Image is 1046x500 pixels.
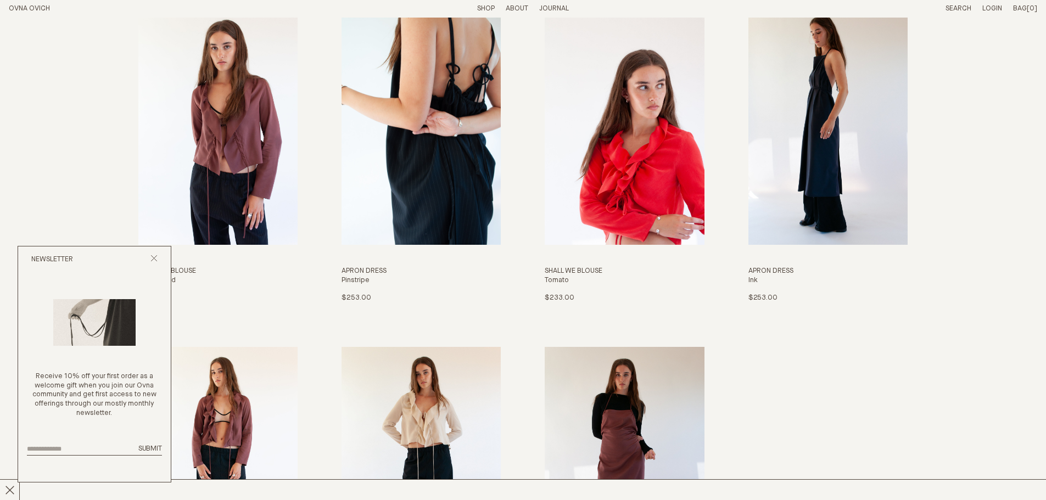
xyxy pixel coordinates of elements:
a: Shall We Blouse [545,5,704,303]
img: Apron Dress [342,5,501,244]
h3: Shall We Blouse [545,267,704,276]
h3: Apron Dress [748,267,908,276]
span: [0] [1027,5,1037,12]
h4: Tomato [545,276,704,285]
summary: About [506,4,528,14]
img: Shall We Blouse [138,5,298,244]
img: Shall We Blouse [545,5,704,244]
a: Home [9,5,50,12]
p: $253.00 [748,294,777,303]
h3: Apron Dress [342,267,501,276]
a: Apron Dress [748,5,908,303]
h4: Pinstripe [342,276,501,285]
a: Shop [477,5,495,12]
a: Apron Dress [342,5,501,303]
h4: Ink [748,276,908,285]
span: Submit [138,445,162,452]
h4: Tuscan Red [138,276,298,285]
button: Submit [138,445,162,454]
p: Receive 10% off your first order as a welcome gift when you join our Ovna community and get first... [27,372,162,418]
a: Journal [539,5,569,12]
p: $233.00 [545,294,574,303]
span: Bag [1013,5,1027,12]
h2: Newsletter [31,255,73,265]
button: Close popup [150,255,158,265]
a: Login [982,5,1002,12]
h3: Shall We Blouse [138,267,298,276]
p: $253.00 [342,294,371,303]
img: Apron Dress [748,5,908,244]
a: Search [946,5,971,12]
a: Shall We Blouse [138,5,298,303]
